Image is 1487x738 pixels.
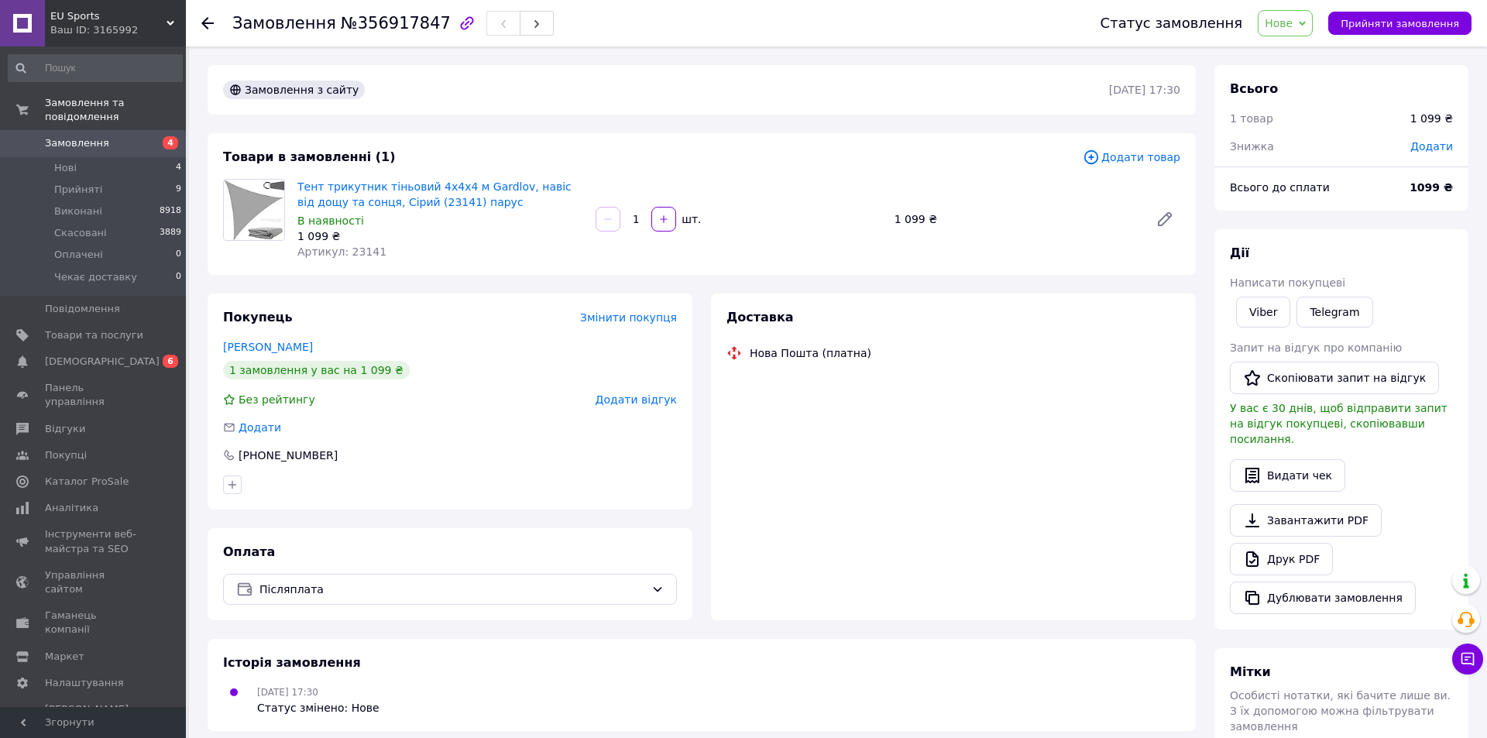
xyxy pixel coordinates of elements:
div: шт. [678,211,702,227]
span: Додати [1410,140,1453,153]
span: Дії [1230,245,1249,260]
span: Додати відгук [596,393,677,406]
span: Замовлення [232,14,336,33]
span: Післяплата [259,581,645,598]
span: Управління сайтом [45,568,143,596]
span: [DATE] 17:30 [257,687,318,698]
span: Без рейтингу [239,393,315,406]
div: Статус замовлення [1101,15,1243,31]
span: Повідомлення [45,302,120,316]
span: 1 товар [1230,112,1273,125]
b: 1099 ₴ [1410,181,1453,194]
span: Скасовані [54,226,107,240]
a: Редагувати [1149,204,1180,235]
a: Друк PDF [1230,543,1333,575]
span: №356917847 [341,14,451,33]
a: Viber [1236,297,1290,328]
a: [PERSON_NAME] [223,341,313,353]
span: Додати товар [1083,149,1180,166]
span: 0 [176,270,181,284]
span: 3889 [160,226,181,240]
a: Telegram [1296,297,1372,328]
span: 9 [176,183,181,197]
span: Покупці [45,448,87,462]
span: 8918 [160,204,181,218]
span: Написати покупцеві [1230,276,1345,289]
a: Тент трикутник тіньовий 4х4х4 м Gardlov, навіс від дощу та сонця, Сірий (23141) парус [297,180,572,208]
span: Нові [54,161,77,175]
div: Статус змінено: Нове [257,700,379,716]
div: Ваш ID: 3165992 [50,23,186,37]
span: 6 [163,355,178,368]
span: 4 [163,136,178,149]
span: Чекає доставку [54,270,137,284]
span: Товари в замовленні (1) [223,149,396,164]
div: 1 099 ₴ [1410,111,1453,126]
span: Артикул: 23141 [297,245,386,258]
span: Товари та послуги [45,328,143,342]
span: Додати [239,421,281,434]
div: [PHONE_NUMBER] [237,448,339,463]
span: Покупець [223,310,293,324]
time: [DATE] 17:30 [1109,84,1180,96]
div: Повернутися назад [201,15,214,31]
span: EU Sports [50,9,167,23]
span: Всього [1230,81,1278,96]
span: Маркет [45,650,84,664]
button: Видати чек [1230,459,1345,492]
div: Нова Пошта (платна) [746,345,875,361]
span: Особисті нотатки, які бачите лише ви. З їх допомогою можна фільтрувати замовлення [1230,689,1451,733]
div: 1 099 ₴ [297,228,583,244]
span: Налаштування [45,676,124,690]
button: Скопіювати запит на відгук [1230,362,1439,394]
span: Історія замовлення [223,655,361,670]
div: Замовлення з сайту [223,81,365,99]
button: Прийняти замовлення [1328,12,1472,35]
span: Аналітика [45,501,98,515]
a: Завантажити PDF [1230,504,1382,537]
span: Каталог ProSale [45,475,129,489]
button: Чат з покупцем [1452,644,1483,674]
span: Панель управління [45,381,143,409]
span: Доставка [726,310,794,324]
span: Знижка [1230,140,1274,153]
span: Відгуки [45,422,85,436]
div: 1 099 ₴ [888,208,1143,230]
span: 0 [176,248,181,262]
span: Змінити покупця [580,311,677,324]
span: Нове [1265,17,1293,29]
span: Запит на відгук про компанію [1230,342,1402,354]
span: У вас є 30 днів, щоб відправити запит на відгук покупцеві, скопіювавши посилання. [1230,402,1448,445]
span: Замовлення та повідомлення [45,96,186,124]
span: Оплачені [54,248,103,262]
span: Замовлення [45,136,109,150]
span: В наявності [297,215,364,227]
button: Дублювати замовлення [1230,582,1416,614]
img: Тент трикутник тіньовий 4х4х4 м Gardlov, навіс від дощу та сонця, Сірий (23141) парус [224,180,284,240]
input: Пошук [8,54,183,82]
span: Оплата [223,544,275,559]
span: Гаманець компанії [45,609,143,637]
span: Всього до сплати [1230,181,1330,194]
span: Мітки [1230,664,1271,679]
span: 4 [176,161,181,175]
span: Прийняти замовлення [1341,18,1459,29]
span: Прийняті [54,183,102,197]
span: Інструменти веб-майстра та SEO [45,527,143,555]
span: Виконані [54,204,102,218]
span: [DEMOGRAPHIC_DATA] [45,355,160,369]
div: 1 замовлення у вас на 1 099 ₴ [223,361,410,379]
